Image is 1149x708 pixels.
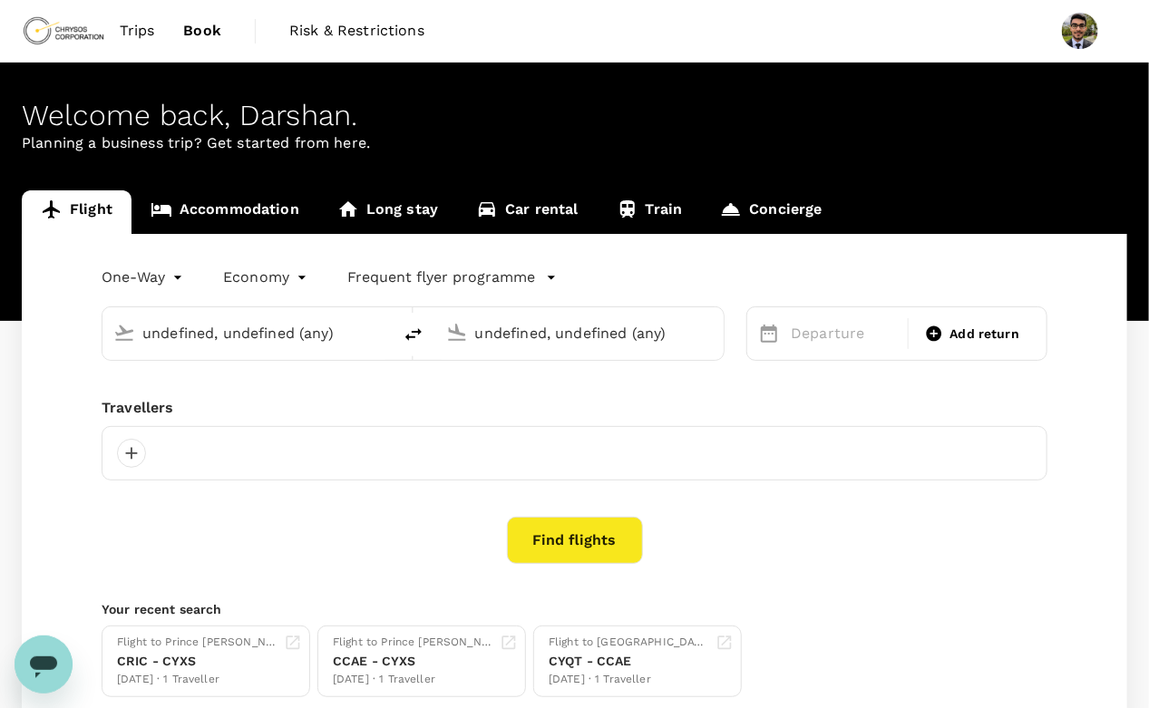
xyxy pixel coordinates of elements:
[549,671,708,689] div: [DATE] · 1 Traveller
[1062,13,1098,49] img: Darshan Chauhan
[457,190,598,234] a: Car rental
[598,190,702,234] a: Train
[392,313,435,356] button: delete
[131,190,318,234] a: Accommodation
[15,635,73,693] iframe: Button to launch messaging window
[950,325,1020,344] span: Add return
[102,397,1047,419] div: Travellers
[117,652,277,671] div: CRIC - CYXS
[102,600,1047,618] p: Your recent search
[475,319,686,347] input: Going to
[549,652,708,671] div: CYQT - CCAE
[333,634,492,652] div: Flight to Prince [PERSON_NAME]
[223,263,311,292] div: Economy
[333,671,492,689] div: [DATE] · 1 Traveller
[701,190,841,234] a: Concierge
[549,634,708,652] div: Flight to [GEOGRAPHIC_DATA]
[22,132,1127,154] p: Planning a business trip? Get started from here.
[347,267,535,288] p: Frequent flyer programme
[120,20,155,42] span: Trips
[333,652,492,671] div: CCAE - CYXS
[22,99,1127,132] div: Welcome back , Darshan .
[22,190,131,234] a: Flight
[102,263,187,292] div: One-Way
[142,319,354,347] input: Depart from
[711,331,715,335] button: Open
[117,671,277,689] div: [DATE] · 1 Traveller
[183,20,221,42] span: Book
[347,267,557,288] button: Frequent flyer programme
[289,20,424,42] span: Risk & Restrictions
[318,190,457,234] a: Long stay
[117,634,277,652] div: Flight to Prince [PERSON_NAME]
[791,323,896,344] p: Departure
[379,331,383,335] button: Open
[507,517,643,564] button: Find flights
[22,11,105,51] img: Chrysos Corporation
